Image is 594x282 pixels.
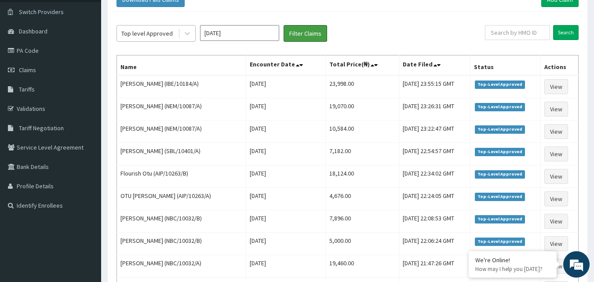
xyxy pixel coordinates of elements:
[19,27,47,35] span: Dashboard
[19,8,64,16] span: Switch Providers
[246,143,325,165] td: [DATE]
[246,165,325,188] td: [DATE]
[399,98,470,121] td: [DATE] 23:26:31 GMT
[325,165,399,188] td: 18,124.00
[117,188,246,210] td: OTU [PERSON_NAME] (AIP/10263/A)
[485,25,550,40] input: Search by HMO ID
[19,85,35,93] span: Tariffs
[553,25,579,40] input: Search
[325,75,399,98] td: 23,998.00
[544,214,568,229] a: View
[246,75,325,98] td: [DATE]
[399,143,470,165] td: [DATE] 22:54:57 GMT
[121,29,173,38] div: Top level Approved
[475,256,550,264] div: We're Online!
[325,255,399,278] td: 19,460.00
[475,265,550,273] p: How may I help you today?
[117,98,246,121] td: [PERSON_NAME] (NEM/10087/A)
[284,25,327,42] button: Filter Claims
[246,55,325,76] th: Encounter Date
[399,165,470,188] td: [DATE] 22:34:02 GMT
[246,210,325,233] td: [DATE]
[475,81,525,88] span: Top-Level Approved
[144,4,165,26] div: Minimize live chat window
[117,165,246,188] td: Flourish Otu (AIP/10263/B)
[117,121,246,143] td: [PERSON_NAME] (NEM/10087/A)
[325,210,399,233] td: 7,896.00
[117,75,246,98] td: [PERSON_NAME] (IBE/10184/A)
[325,121,399,143] td: 10,584.00
[544,169,568,184] a: View
[544,79,568,94] a: View
[399,55,470,76] th: Date Filed
[399,233,470,255] td: [DATE] 22:06:24 GMT
[399,75,470,98] td: [DATE] 23:55:15 GMT
[51,85,121,174] span: We're online!
[246,233,325,255] td: [DATE]
[19,124,64,132] span: Tariff Negotiation
[117,143,246,165] td: [PERSON_NAME] (SBL/10401/A)
[117,255,246,278] td: [PERSON_NAME] (NBC/10032/A)
[200,25,279,41] input: Select Month and Year
[475,125,525,133] span: Top-Level Approved
[16,44,36,66] img: d_794563401_company_1708531726252_794563401
[475,238,525,245] span: Top-Level Approved
[46,49,148,61] div: Chat with us now
[541,55,579,76] th: Actions
[475,215,525,223] span: Top-Level Approved
[246,121,325,143] td: [DATE]
[399,188,470,210] td: [DATE] 22:24:05 GMT
[246,255,325,278] td: [DATE]
[470,55,541,76] th: Status
[117,55,246,76] th: Name
[4,188,168,219] textarea: Type your message and hit 'Enter'
[544,146,568,161] a: View
[475,148,525,156] span: Top-Level Approved
[19,66,36,74] span: Claims
[117,210,246,233] td: [PERSON_NAME] (NBC/10032/B)
[117,233,246,255] td: [PERSON_NAME] (NBC/10032/B)
[246,188,325,210] td: [DATE]
[399,210,470,233] td: [DATE] 22:08:53 GMT
[325,98,399,121] td: 19,070.00
[325,233,399,255] td: 5,000.00
[475,103,525,111] span: Top-Level Approved
[399,121,470,143] td: [DATE] 23:22:47 GMT
[325,143,399,165] td: 7,182.00
[246,98,325,121] td: [DATE]
[544,236,568,251] a: View
[544,191,568,206] a: View
[325,55,399,76] th: Total Price(₦)
[475,193,525,201] span: Top-Level Approved
[399,255,470,278] td: [DATE] 21:47:26 GMT
[544,102,568,117] a: View
[325,188,399,210] td: 4,676.00
[475,170,525,178] span: Top-Level Approved
[544,124,568,139] a: View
